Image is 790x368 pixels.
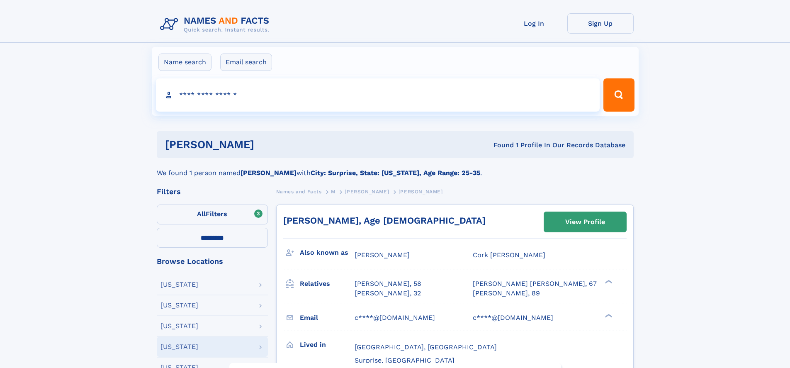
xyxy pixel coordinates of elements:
a: View Profile [544,212,626,232]
span: [PERSON_NAME] [355,251,410,259]
a: [PERSON_NAME], 58 [355,279,421,288]
span: M [331,189,335,195]
b: [PERSON_NAME] [241,169,297,177]
div: Found 1 Profile In Our Records Database [374,141,625,150]
label: Email search [220,54,272,71]
div: Filters [157,188,268,195]
div: ❯ [603,313,613,318]
h3: Lived in [300,338,355,352]
button: Search Button [603,78,634,112]
div: [US_STATE] [160,302,198,309]
input: search input [156,78,600,112]
div: Browse Locations [157,258,268,265]
span: Surprise, [GEOGRAPHIC_DATA] [355,356,455,364]
a: [PERSON_NAME] [PERSON_NAME], 67 [473,279,597,288]
a: Sign Up [567,13,634,34]
h3: Email [300,311,355,325]
div: We found 1 person named with . [157,158,634,178]
span: [PERSON_NAME] [399,189,443,195]
a: [PERSON_NAME], Age [DEMOGRAPHIC_DATA] [283,215,486,226]
h3: Relatives [300,277,355,291]
a: [PERSON_NAME], 32 [355,289,421,298]
label: Filters [157,205,268,224]
label: Name search [158,54,211,71]
span: All [197,210,206,218]
div: View Profile [565,212,605,232]
img: Logo Names and Facts [157,13,276,36]
div: [US_STATE] [160,344,198,350]
a: [PERSON_NAME], 89 [473,289,540,298]
a: [PERSON_NAME] [345,186,389,197]
h3: Also known as [300,246,355,260]
h1: [PERSON_NAME] [165,139,374,150]
div: [US_STATE] [160,281,198,288]
span: [PERSON_NAME] [345,189,389,195]
span: [GEOGRAPHIC_DATA], [GEOGRAPHIC_DATA] [355,343,497,351]
a: Names and Facts [276,186,322,197]
div: ❯ [603,279,613,285]
a: Log In [501,13,567,34]
b: City: Surprise, State: [US_STATE], Age Range: 25-35 [311,169,480,177]
div: [US_STATE] [160,323,198,329]
a: M [331,186,335,197]
span: Cork [PERSON_NAME] [473,251,545,259]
